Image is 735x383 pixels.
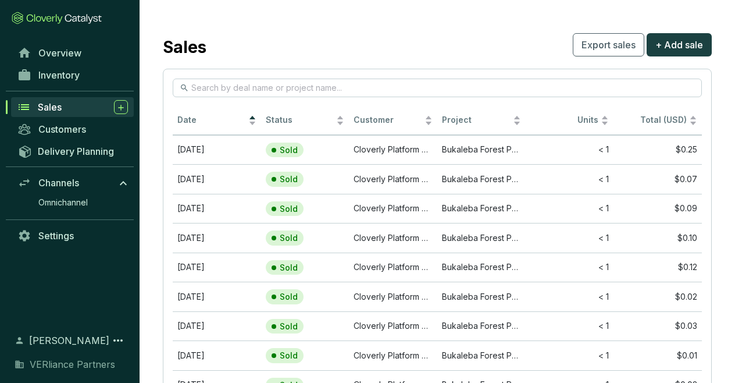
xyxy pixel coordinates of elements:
[280,174,298,185] p: Sold
[613,311,702,341] td: $0.03
[280,321,298,332] p: Sold
[437,253,526,282] td: Bukaleba Forest Project
[526,107,614,135] th: Units
[655,38,703,52] span: + Add sale
[526,223,614,253] td: < 1
[442,115,511,126] span: Project
[12,65,134,85] a: Inventory
[38,47,81,59] span: Overview
[173,253,261,282] td: May 11 2023
[349,194,437,224] td: Cloverly Platform Buyer
[173,223,261,253] td: May 10 2023
[38,69,80,81] span: Inventory
[280,263,298,273] p: Sold
[526,311,614,341] td: < 1
[38,146,114,157] span: Delivery Planning
[38,197,88,208] span: Omnichannel
[613,282,702,311] td: $0.02
[437,194,526,224] td: Bukaleba Forest Project
[173,311,261,341] td: May 13 2023
[191,81,684,94] input: Search by deal name or project name...
[354,115,422,126] span: Customer
[349,341,437,370] td: Cloverly Platform Buyer
[526,341,614,370] td: < 1
[280,145,298,155] p: Sold
[526,253,614,282] td: < 1
[349,253,437,282] td: Cloverly Platform Buyer
[349,107,437,135] th: Customer
[526,164,614,194] td: < 1
[613,341,702,370] td: $0.01
[30,357,115,371] span: VERliance Partners
[12,141,134,161] a: Delivery Planning
[526,194,614,224] td: < 1
[173,164,261,194] td: May 07 2023
[349,164,437,194] td: Cloverly Platform Buyer
[530,115,599,126] span: Units
[173,194,261,224] td: May 08 2023
[173,107,261,135] th: Date
[640,115,687,125] span: Total (USD)
[437,311,526,341] td: Bukaleba Forest Project
[261,107,349,135] th: Status
[437,341,526,370] td: Bukaleba Forest Project
[38,230,74,242] span: Settings
[12,226,134,246] a: Settings
[526,135,614,165] td: < 1
[38,101,62,113] span: Sales
[437,107,526,135] th: Project
[349,135,437,165] td: Cloverly Platform Buyer
[280,233,298,243] p: Sold
[573,33,644,56] button: Export sales
[173,341,261,370] td: May 14 2023
[613,135,702,165] td: $0.25
[280,204,298,214] p: Sold
[613,194,702,224] td: $0.09
[163,35,206,59] h2: Sales
[266,115,334,126] span: Status
[613,223,702,253] td: $0.10
[349,311,437,341] td: Cloverly Platform Buyer
[437,164,526,194] td: Bukaleba Forest Project
[647,33,712,56] button: + Add sale
[613,253,702,282] td: $0.12
[349,282,437,311] td: Cloverly Platform Buyer
[437,282,526,311] td: Bukaleba Forest Project
[437,135,526,165] td: Bukaleba Forest Project
[177,115,246,126] span: Date
[38,123,86,135] span: Customers
[526,282,614,311] td: < 1
[12,43,134,63] a: Overview
[581,38,636,52] span: Export sales
[437,223,526,253] td: Bukaleba Forest Project
[280,292,298,302] p: Sold
[38,177,79,189] span: Channels
[29,334,109,347] span: [PERSON_NAME]
[33,194,134,211] a: Omnichannel
[280,350,298,361] p: Sold
[11,97,134,117] a: Sales
[613,164,702,194] td: $0.07
[349,223,437,253] td: Cloverly Platform Buyer
[12,119,134,139] a: Customers
[173,282,261,311] td: May 12 2023
[12,173,134,193] a: Channels
[173,135,261,165] td: May 06 2023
